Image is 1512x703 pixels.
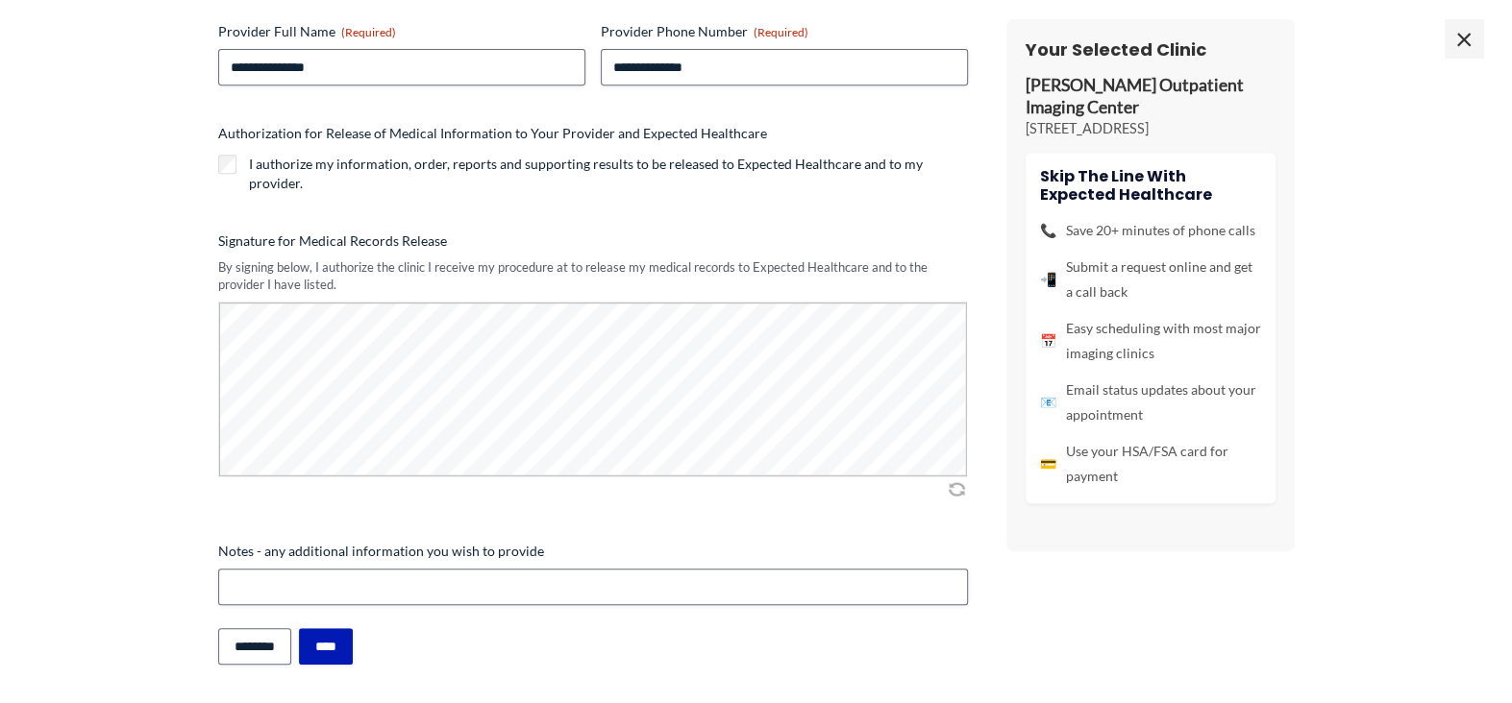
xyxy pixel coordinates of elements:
[1026,38,1276,61] h3: Your Selected Clinic
[218,124,767,143] legend: Authorization for Release of Medical Information to Your Provider and Expected Healthcare
[945,479,968,498] img: Clear Signature
[1026,75,1276,119] p: [PERSON_NAME] Outpatient Imaging Center
[1040,439,1261,489] li: Use your HSA/FSA card for payment
[218,22,585,41] label: Provider Full Name
[1040,390,1056,415] span: 📧
[218,231,968,251] label: Signature for Medical Records Release
[754,25,808,39] span: (Required)
[1040,316,1261,366] li: Easy scheduling with most major imaging clinics
[1445,19,1483,58] span: ×
[601,22,968,41] label: Provider Phone Number
[1026,119,1276,138] p: [STREET_ADDRESS]
[249,155,968,193] label: I authorize my information, order, reports and supporting results to be released to Expected Heal...
[218,258,968,294] div: By signing below, I authorize the clinic I receive my procedure at to release my medical records ...
[1040,218,1056,243] span: 📞
[1040,167,1261,204] h4: Skip the line with Expected Healthcare
[1040,377,1261,427] li: Email status updates about your appointment
[1040,451,1056,476] span: 💳
[1040,267,1056,292] span: 📲
[1040,218,1261,243] li: Save 20+ minutes of phone calls
[218,542,968,561] label: Notes - any additional information you wish to provide
[341,25,396,39] span: (Required)
[1040,328,1056,353] span: 📅
[1040,255,1261,304] li: Submit a request online and get a call back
